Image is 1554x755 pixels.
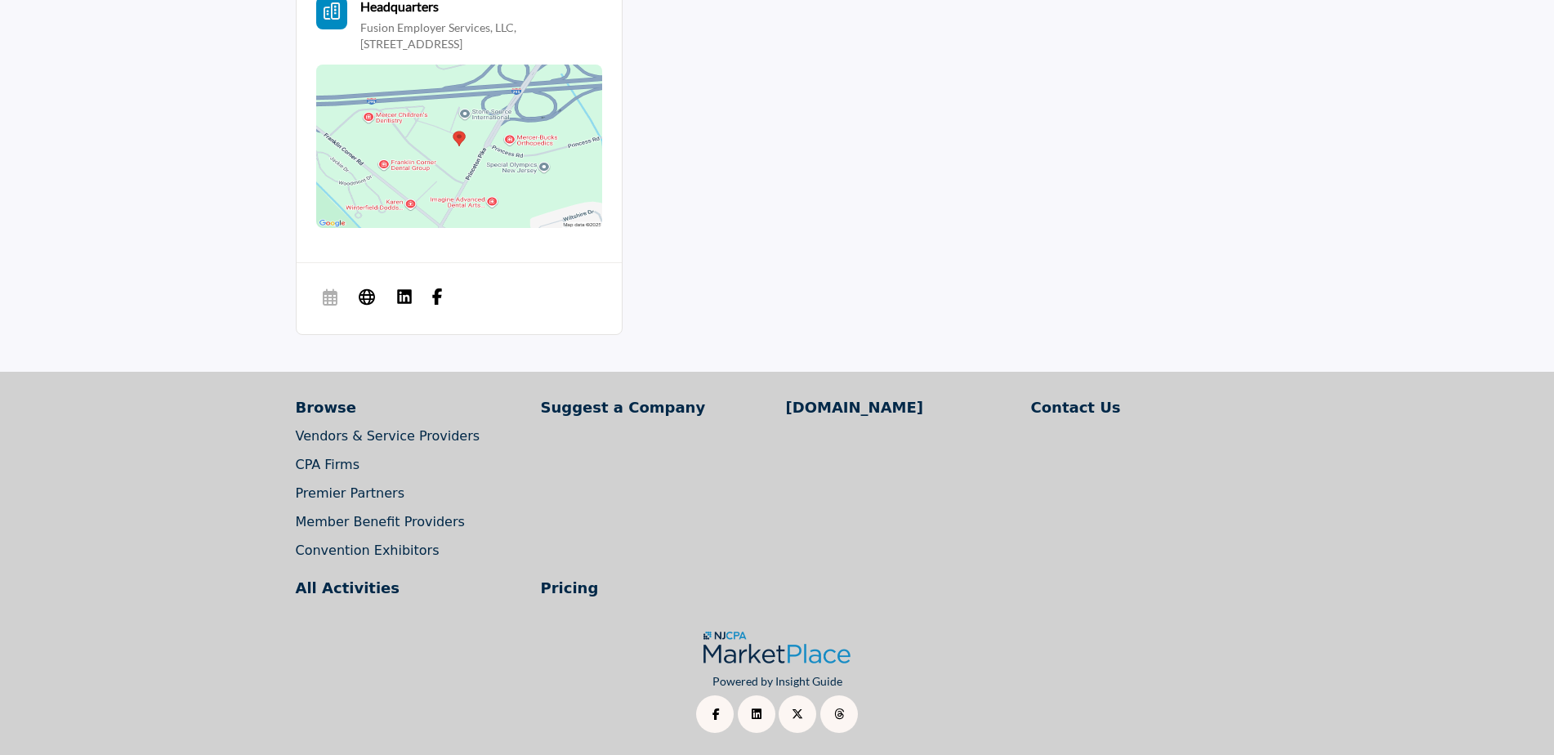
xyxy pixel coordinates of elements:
[703,632,851,663] img: No Site Logo
[360,20,602,51] p: Fusion Employer Services, LLC, [STREET_ADDRESS]
[541,577,769,599] a: Pricing
[820,695,858,733] a: Threads Link
[779,695,816,733] a: Twitter Link
[316,65,602,228] img: Location Map
[696,695,734,733] a: Facebook Link
[541,396,769,418] a: Suggest a Company
[429,288,445,305] img: Facebook
[396,288,413,305] img: LinkedIn
[296,514,465,529] a: Member Benefit Providers
[296,543,440,558] a: Convention Exhibitors
[712,674,842,688] a: Powered by Insight Guide
[296,396,524,418] a: Browse
[296,577,524,599] a: All Activities
[296,428,480,444] a: Vendors & Service Providers
[786,396,1014,418] a: [DOMAIN_NAME]
[1031,396,1259,418] a: Contact Us
[738,695,775,733] a: LinkedIn Link
[296,485,404,501] a: Premier Partners
[296,457,360,472] a: CPA Firms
